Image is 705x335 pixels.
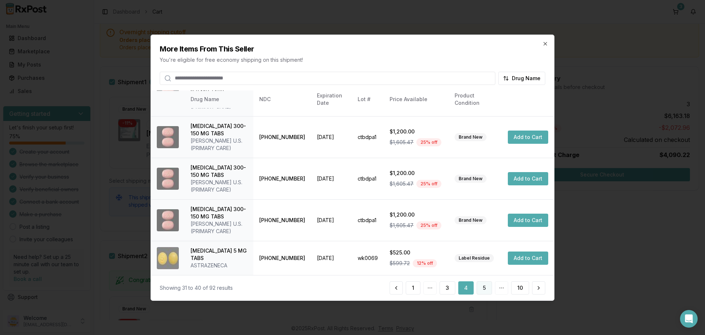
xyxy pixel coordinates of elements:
[191,137,247,152] div: [PERSON_NAME] U.S. (PRIMARY CARE)
[157,168,179,190] img: Evotaz 300-150 MG TABS
[253,90,311,108] th: NDC
[191,262,247,269] div: ASTRAZENECA
[352,199,384,241] td: ctbdpa1
[253,241,311,275] td: [PHONE_NUMBER]
[455,216,487,224] div: Brand New
[455,133,487,141] div: Brand New
[311,90,352,108] th: Expiration Date
[311,241,352,275] td: [DATE]
[253,158,311,199] td: [PHONE_NUMBER]
[390,139,413,146] span: $1,605.47
[390,211,443,218] div: $1,200.00
[253,199,311,241] td: [PHONE_NUMBER]
[458,281,474,295] button: 4
[390,128,443,135] div: $1,200.00
[157,126,179,148] img: Evotaz 300-150 MG TABS
[160,56,545,63] p: You're eligible for free economy shipping on this shipment!
[384,90,449,108] th: Price Available
[508,172,548,185] button: Add to Cart
[185,90,253,108] th: Drug Name
[311,199,352,241] td: [DATE]
[455,254,494,262] div: Label Residue
[390,260,410,267] span: $599.72
[160,43,545,54] h2: More Items From This Seller
[440,281,455,295] button: 3
[511,281,529,295] button: 10
[157,209,179,231] img: Evotaz 300-150 MG TABS
[352,116,384,158] td: ctbdpa1
[352,158,384,199] td: ctbdpa1
[416,138,441,146] div: 25 % off
[191,206,247,220] div: [MEDICAL_DATA] 300-150 MG TABS
[508,131,548,144] button: Add to Cart
[498,71,545,85] button: Drug Name
[191,220,247,235] div: [PERSON_NAME] U.S. (PRIMARY CARE)
[416,180,441,188] div: 25 % off
[191,247,247,262] div: [MEDICAL_DATA] 5 MG TABS
[352,241,384,275] td: wk0069
[191,179,247,193] div: [PERSON_NAME] U.S. (PRIMARY CARE)
[160,284,233,292] div: Showing 31 to 40 of 92 results
[311,158,352,199] td: [DATE]
[406,281,420,295] button: 1
[416,221,441,229] div: 25 % off
[191,96,247,110] div: [PERSON_NAME] U.S. (PRIMARY CARE)
[191,164,247,179] div: [MEDICAL_DATA] 300-150 MG TABS
[508,252,548,265] button: Add to Cart
[455,175,487,183] div: Brand New
[390,249,443,256] div: $525.00
[512,74,540,82] span: Drug Name
[390,170,443,177] div: $1,200.00
[413,259,437,267] div: 12 % off
[508,214,548,227] button: Add to Cart
[449,90,502,108] th: Product Condition
[390,222,413,229] span: $1,605.47
[157,247,179,269] img: Farxiga 5 MG TABS
[390,180,413,188] span: $1,605.47
[191,122,247,137] div: [MEDICAL_DATA] 300-150 MG TABS
[253,116,311,158] td: [PHONE_NUMBER]
[477,281,492,295] button: 5
[352,90,384,108] th: Lot #
[311,116,352,158] td: [DATE]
